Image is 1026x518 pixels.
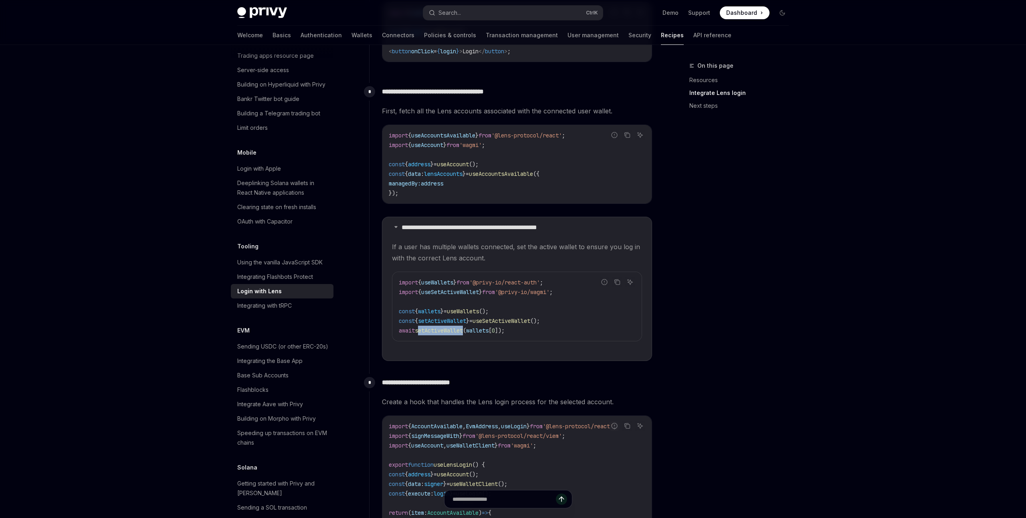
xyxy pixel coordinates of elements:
[231,106,333,121] a: Building a Telegram trading bot
[405,170,408,177] span: {
[399,317,415,325] span: const
[301,26,342,45] a: Authentication
[434,48,437,55] span: =
[389,432,408,439] span: import
[609,421,620,431] button: Report incorrect code
[237,123,268,133] div: Limit orders
[463,423,466,430] span: ,
[389,170,405,177] span: const
[463,327,466,334] span: (
[507,48,511,55] span: ;
[405,161,408,168] span: {
[444,308,447,315] span: =
[456,48,459,55] span: }
[498,423,501,430] span: ,
[635,130,645,140] button: Ask AI
[389,161,405,168] span: const
[479,48,485,55] span: </
[446,141,459,149] span: from
[556,494,567,505] button: Send message
[231,368,333,383] a: Base Sub Accounts
[408,132,411,139] span: {
[231,255,333,270] a: Using the vanilla JavaScript SDK
[562,432,565,439] span: ;
[237,242,259,251] h5: Tooling
[231,426,333,450] a: Speeding up transactions on EVM chains
[661,26,684,45] a: Recipes
[720,6,769,19] a: Dashboard
[408,423,411,430] span: {
[424,26,476,45] a: Policies & controls
[231,397,333,411] a: Integrate Aave with Privy
[424,480,443,488] span: signer
[231,476,333,500] a: Getting started with Privy and [PERSON_NAME]
[472,461,485,468] span: () {
[479,288,482,296] span: }
[273,26,291,45] a: Basics
[399,308,415,315] span: const
[418,279,421,286] span: {
[530,317,540,325] span: ();
[411,432,459,439] span: signMessageWith
[450,480,498,488] span: useWalletClient
[466,327,489,334] span: wallets
[424,170,463,177] span: lensAccounts
[726,9,757,17] span: Dashboard
[231,92,333,106] a: Bankr Twitter bot guide
[688,9,710,17] a: Support
[389,141,408,149] span: import
[237,479,329,498] div: Getting started with Privy and [PERSON_NAME]
[492,327,495,334] span: 0
[459,48,463,55] span: >
[231,121,333,135] a: Limit orders
[237,94,299,104] div: Bankr Twitter bot guide
[689,99,795,112] a: Next steps
[408,471,430,478] span: address
[609,130,620,140] button: Report incorrect code
[411,423,463,430] span: AccountAvailable
[430,471,434,478] span: }
[530,423,543,430] span: from
[408,141,411,149] span: {
[434,461,472,468] span: useLensLogin
[408,432,411,439] span: {
[237,301,292,310] div: Integrating with tRPC
[389,48,392,55] span: <
[408,480,421,488] span: data
[482,288,495,296] span: from
[697,61,733,71] span: On this page
[408,161,430,168] span: address
[231,77,333,92] a: Building on Hyperliquid with Privy
[415,327,463,334] span: setActiveWallet
[776,6,789,19] button: Toggle dark mode
[237,217,293,226] div: OAuth with Capacitor
[456,279,469,286] span: from
[408,442,411,449] span: {
[237,202,316,212] div: Clearing state on fresh installs
[399,288,418,296] span: import
[231,214,333,229] a: OAuth with Capacitor
[430,161,434,168] span: }
[459,141,482,149] span: 'wagmi'
[434,471,437,478] span: =
[389,132,408,139] span: import
[405,480,408,488] span: {
[399,279,418,286] span: import
[473,317,530,325] span: useSetActiveWallet
[599,277,610,287] button: Report incorrect code
[437,48,440,55] span: {
[469,279,540,286] span: '@privy-io/react-auth'
[437,161,469,168] span: useAccount
[418,308,440,315] span: wallets
[231,270,333,284] a: Integrating Flashbots Protect
[231,284,333,298] a: Login with Lens
[434,161,437,168] span: =
[443,442,446,449] span: ,
[411,442,443,449] span: useAccount
[237,399,303,409] div: Integrate Aave with Privy
[440,308,444,315] span: }
[231,63,333,77] a: Server-side access
[421,288,479,296] span: useSetActiveWallet
[237,26,263,45] a: Welcome
[540,279,543,286] span: ;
